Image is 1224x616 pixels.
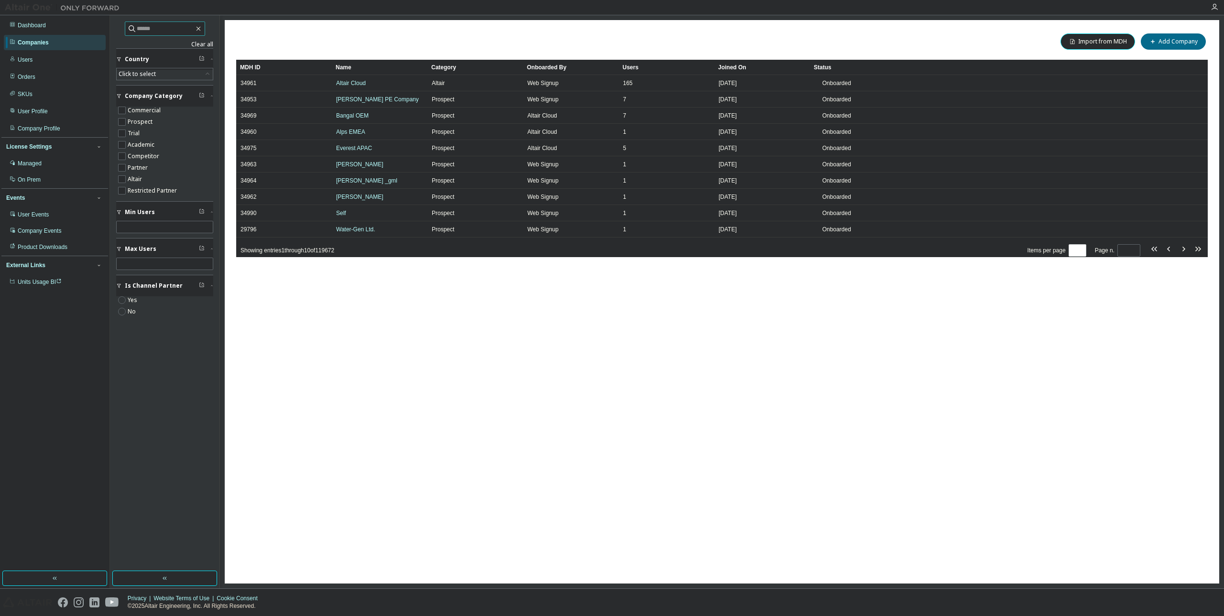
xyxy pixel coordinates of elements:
[719,193,737,201] span: [DATE]
[336,60,424,75] div: Name
[3,597,52,607] img: altair_logo.svg
[822,226,851,233] span: Onboarded
[718,60,806,75] div: Joined On
[432,96,454,103] span: Prospect
[822,129,851,135] span: Onboarded
[240,193,256,201] span: 34962
[128,185,179,196] label: Restricted Partner
[116,275,213,296] button: Is Channel Partner
[527,193,558,201] span: Web Signup
[240,161,256,168] span: 34963
[1060,33,1135,50] button: Import from MDH
[240,177,256,184] span: 34964
[623,60,710,75] div: Users
[18,160,42,167] div: Managed
[240,128,256,136] span: 34960
[240,112,256,119] span: 34969
[432,177,454,184] span: Prospect
[128,139,156,151] label: Academic
[719,209,737,217] span: [DATE]
[199,55,205,63] span: Clear filter
[623,79,633,87] span: 165
[822,210,851,216] span: Onboarded
[719,128,737,136] span: [DATE]
[199,208,205,216] span: Clear filter
[18,22,46,29] div: Dashboard
[18,125,60,132] div: Company Profile
[336,177,397,184] a: [PERSON_NAME] _gml
[822,161,851,168] span: Onboarded
[153,594,217,602] div: Website Terms of Use
[527,144,557,152] span: Altair Cloud
[623,193,626,201] span: 1
[128,162,150,173] label: Partner
[18,211,49,218] div: User Events
[527,161,558,168] span: Web Signup
[623,144,626,152] span: 5
[814,60,1150,75] div: Status
[432,144,454,152] span: Prospect
[240,209,256,217] span: 34990
[119,70,156,78] div: Click to select
[822,96,851,103] span: Onboarded
[240,60,328,75] div: MDH ID
[125,208,155,216] span: Min Users
[432,209,454,217] span: Prospect
[128,306,138,317] label: No
[18,176,41,184] div: On Prem
[117,68,213,80] div: Click to select
[58,597,68,607] img: facebook.svg
[18,227,61,235] div: Company Events
[125,55,149,63] span: Country
[18,243,67,251] div: Product Downloads
[623,112,626,119] span: 7
[719,79,737,87] span: [DATE]
[240,144,256,152] span: 34975
[128,151,161,162] label: Competitor
[236,36,327,47] span: Companies (119672)
[1027,244,1086,257] span: Items per page
[125,245,156,253] span: Max Users
[125,282,183,290] span: Is Channel Partner
[128,128,142,139] label: Trial
[240,226,256,233] span: 29796
[336,161,383,168] a: [PERSON_NAME]
[336,194,383,200] a: [PERSON_NAME]
[6,194,25,202] div: Events
[116,202,213,223] button: Min Users
[240,79,256,87] span: 34961
[336,112,369,119] a: Bangal OEM
[431,60,519,75] div: Category
[822,177,851,184] span: Onboarded
[128,594,153,602] div: Privacy
[623,226,626,233] span: 1
[432,193,454,201] span: Prospect
[1095,244,1140,257] span: Page n.
[128,116,154,128] label: Prospect
[240,96,256,103] span: 34953
[217,594,263,602] div: Cookie Consent
[623,161,626,168] span: 1
[432,161,454,168] span: Prospect
[116,86,213,107] button: Company Category
[128,602,263,610] p: © 2025 Altair Engineering, Inc. All Rights Reserved.
[5,3,124,12] img: Altair One
[18,39,49,46] div: Companies
[128,294,139,306] label: Yes
[336,129,365,135] a: Alps EMEA
[199,92,205,100] span: Clear filter
[623,128,626,136] span: 1
[719,226,737,233] span: [DATE]
[336,210,346,216] a: Self
[1071,247,1084,254] button: 10
[336,80,366,86] a: Altair Cloud
[527,128,557,136] span: Altair Cloud
[116,41,213,48] a: Clear all
[128,173,144,185] label: Altair
[527,209,558,217] span: Web Signup
[432,128,454,136] span: Prospect
[822,194,851,200] span: Onboarded
[432,226,454,233] span: Prospect
[822,112,851,119] span: Onboarded
[125,92,183,100] span: Company Category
